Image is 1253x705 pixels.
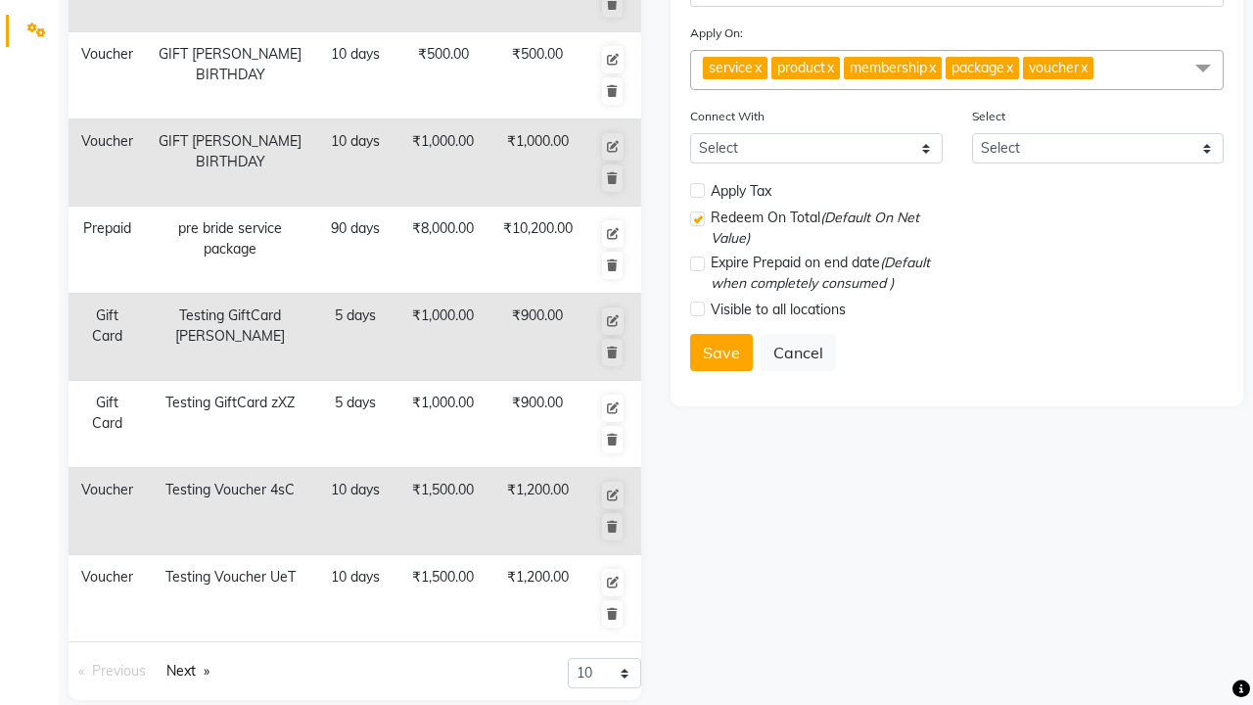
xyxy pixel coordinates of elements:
td: 10 days [315,468,395,555]
td: ₹900.00 [491,294,584,381]
td: Testing Voucher 4sC [146,468,315,555]
td: Voucher [69,555,146,642]
td: Testing Voucher UeT [146,555,315,642]
td: ₹1,000.00 [395,381,491,468]
td: ₹8,000.00 [395,207,491,294]
td: 10 days [315,555,395,642]
span: Visible to all locations [711,300,846,320]
td: ₹1,000.00 [395,294,491,381]
td: Testing GiftCard zXZ [146,381,315,468]
a: x [927,59,936,76]
label: Apply On: [690,24,743,42]
nav: Pagination [69,658,341,684]
td: Gift Card [69,294,146,381]
td: ₹900.00 [491,381,584,468]
a: x [825,59,834,76]
td: Gift Card [69,381,146,468]
td: 10 days [315,32,395,119]
td: Voucher [69,119,146,207]
td: ₹1,500.00 [395,555,491,642]
td: 90 days [315,207,395,294]
span: service [709,59,753,76]
td: GIFT [PERSON_NAME] BIRTHDAY [146,119,315,207]
td: 10 days [315,119,395,207]
td: 5 days [315,294,395,381]
td: ₹1,200.00 [491,555,584,642]
td: Prepaid [69,207,146,294]
label: Connect With [690,108,765,125]
button: Save [690,334,753,371]
td: Voucher [69,468,146,555]
label: Select [972,108,1005,125]
td: ₹10,200.00 [491,207,584,294]
td: ₹500.00 [395,32,491,119]
button: Cancel [761,334,836,371]
span: Expire Prepaid on end date [711,253,943,294]
span: product [777,59,825,76]
td: pre bride service package [146,207,315,294]
span: Previous [92,662,146,680]
span: membership [850,59,927,76]
td: Testing GiftCard [PERSON_NAME] [146,294,315,381]
a: Next [157,658,219,684]
td: ₹1,000.00 [491,119,584,207]
td: ₹1,200.00 [491,468,584,555]
span: Redeem On Total [711,208,943,249]
td: Voucher [69,32,146,119]
a: x [753,59,762,76]
td: 5 days [315,381,395,468]
td: ₹1,000.00 [395,119,491,207]
td: ₹1,500.00 [395,468,491,555]
td: GIFT [PERSON_NAME] BIRTHDAY [146,32,315,119]
span: Apply Tax [711,181,771,202]
td: ₹500.00 [491,32,584,119]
